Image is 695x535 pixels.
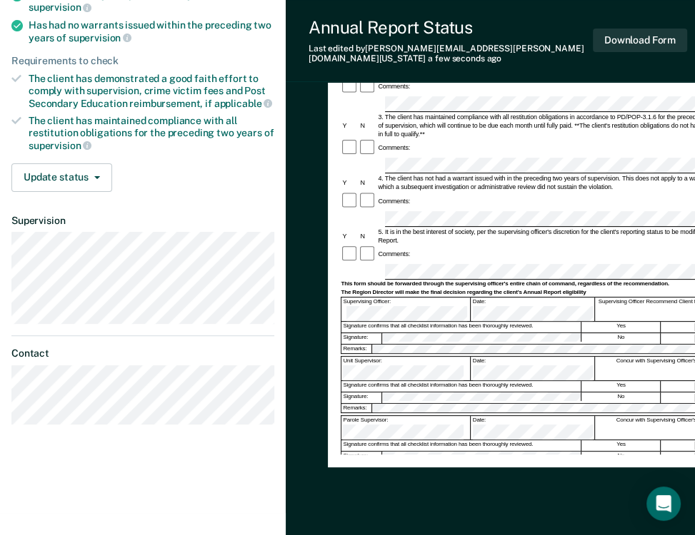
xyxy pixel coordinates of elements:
[341,232,359,240] div: Y
[341,345,371,353] div: Remarks:
[471,297,596,321] div: Date:
[582,322,661,332] div: Yes
[428,53,501,63] span: a few seconds ago
[582,333,661,344] div: No
[582,381,661,392] div: Yes
[593,29,687,52] button: Download Form
[646,486,681,521] div: Open Intercom Messenger
[29,1,91,13] span: supervision
[341,322,581,332] div: Signature confirms that all checklist information has been thoroughly reviewed.
[11,215,274,227] dt: Supervision
[69,32,131,44] span: supervision
[376,250,411,258] div: Comments:
[471,416,596,439] div: Date:
[11,347,274,360] dt: Contact
[341,121,359,130] div: Y
[341,333,382,344] div: Signature:
[471,357,596,380] div: Date:
[582,452,661,462] div: No
[11,163,112,192] button: Update status
[11,55,274,67] div: Requirements to check
[309,44,593,64] div: Last edited by [PERSON_NAME][EMAIL_ADDRESS][PERSON_NAME][DOMAIN_NAME][US_STATE]
[341,178,359,187] div: Y
[341,416,470,439] div: Parole Supervisor:
[582,392,661,403] div: No
[341,452,382,462] div: Signature:
[341,381,581,392] div: Signature confirms that all checklist information has been thoroughly reviewed.
[341,392,382,403] div: Signature:
[359,178,376,187] div: N
[376,82,411,91] div: Comments:
[341,297,470,321] div: Supervising Officer:
[214,98,272,109] span: applicable
[29,115,274,151] div: The client has maintained compliance with all restitution obligations for the preceding two years of
[359,121,376,130] div: N
[582,440,661,451] div: Yes
[341,404,371,412] div: Remarks:
[29,73,274,109] div: The client has demonstrated a good faith effort to comply with supervision, crime victim fees and...
[341,357,470,380] div: Unit Supervisor:
[359,232,376,240] div: N
[376,143,411,152] div: Comments:
[29,19,274,44] div: Has had no warrants issued within the preceding two years of
[341,440,581,451] div: Signature confirms that all checklist information has been thoroughly reviewed.
[376,197,411,205] div: Comments:
[309,17,593,38] div: Annual Report Status
[29,140,91,151] span: supervision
